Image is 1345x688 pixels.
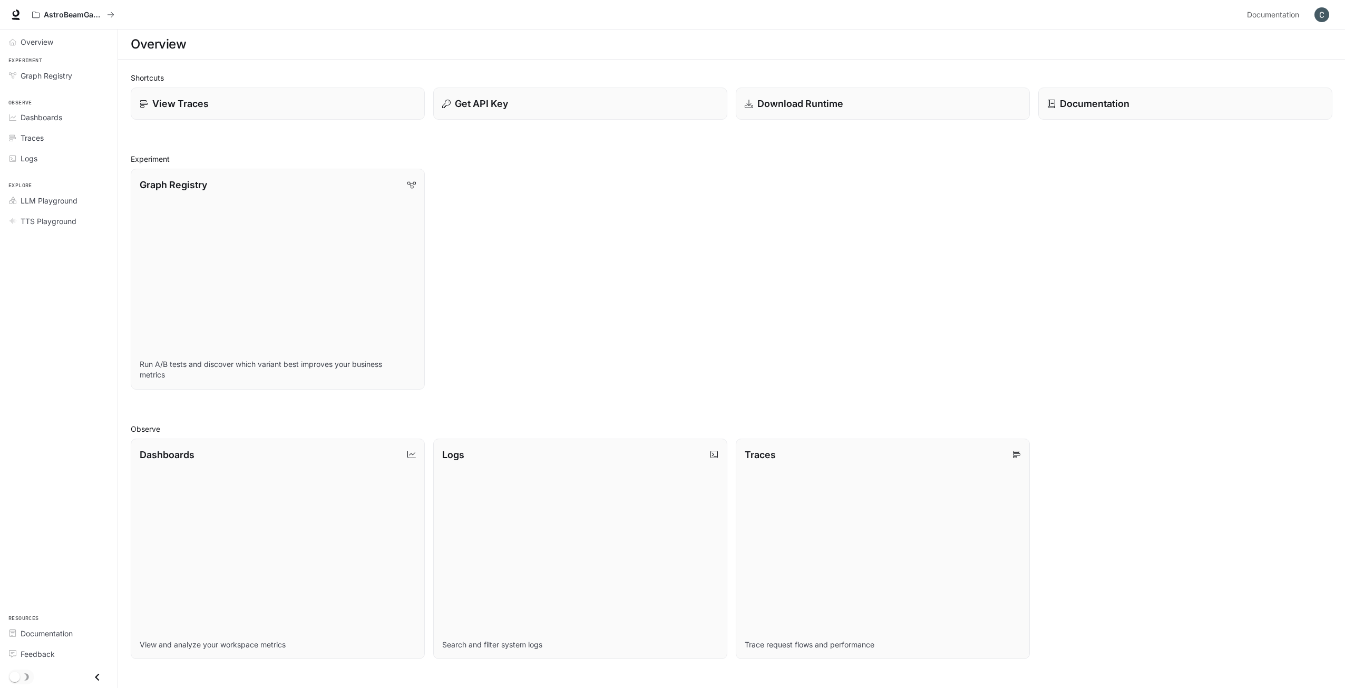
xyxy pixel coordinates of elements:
[140,448,194,462] p: Dashboards
[1311,4,1332,25] button: User avatar
[140,359,416,380] p: Run A/B tests and discover which variant best improves your business metrics
[1247,8,1299,22] span: Documentation
[745,448,776,462] p: Traces
[736,88,1030,120] a: Download Runtime
[152,96,209,111] p: View Traces
[85,666,109,688] button: Close drawer
[131,88,425,120] a: View Traces
[140,178,207,192] p: Graph Registry
[4,191,113,210] a: LLM Playground
[21,648,55,660] span: Feedback
[131,169,425,390] a: Graph RegistryRun A/B tests and discover which variant best improves your business metrics
[736,439,1030,660] a: TracesTrace request flows and performance
[131,72,1332,83] h2: Shortcuts
[4,108,113,127] a: Dashboards
[433,439,727,660] a: LogsSearch and filter system logs
[433,88,727,120] button: Get API Key
[4,624,113,643] a: Documentation
[442,639,718,650] p: Search and filter system logs
[21,70,72,81] span: Graph Registry
[21,132,44,143] span: Traces
[4,33,113,51] a: Overview
[140,639,416,650] p: View and analyze your workspace metrics
[21,153,37,164] span: Logs
[1060,96,1129,111] p: Documentation
[442,448,464,462] p: Logs
[27,4,119,25] button: All workspaces
[131,439,425,660] a: DashboardsView and analyze your workspace metrics
[4,149,113,168] a: Logs
[21,195,77,206] span: LLM Playground
[4,66,113,85] a: Graph Registry
[21,628,73,639] span: Documentation
[21,216,76,227] span: TTS Playground
[4,212,113,230] a: TTS Playground
[1314,7,1329,22] img: User avatar
[745,639,1021,650] p: Trace request flows and performance
[21,112,62,123] span: Dashboards
[455,96,508,111] p: Get API Key
[4,645,113,663] a: Feedback
[4,129,113,147] a: Traces
[44,11,103,20] p: AstroBeamGame
[21,36,53,47] span: Overview
[1038,88,1332,120] a: Documentation
[1243,4,1307,25] a: Documentation
[9,671,20,682] span: Dark mode toggle
[757,96,843,111] p: Download Runtime
[131,423,1332,434] h2: Observe
[131,34,186,55] h1: Overview
[131,153,1332,164] h2: Experiment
